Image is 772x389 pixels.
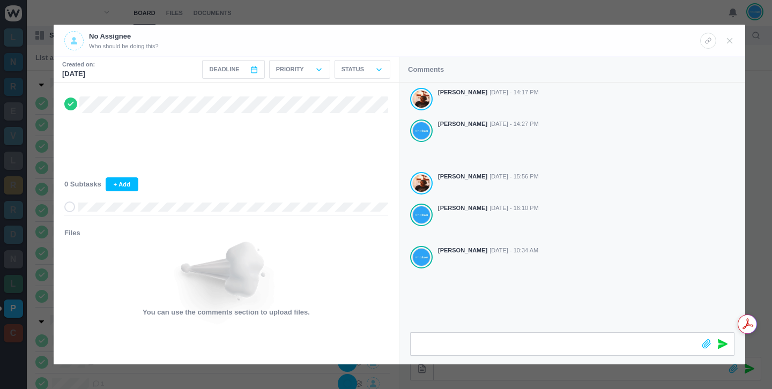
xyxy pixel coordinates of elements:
span: Deadline [209,65,239,74]
p: [DATE] [62,69,95,79]
p: Comments [408,64,444,75]
p: No Assignee [89,31,159,42]
span: Who should be doing this? [89,42,159,51]
p: Status [342,65,364,74]
small: Created on: [62,60,95,69]
p: Priority [276,65,304,74]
